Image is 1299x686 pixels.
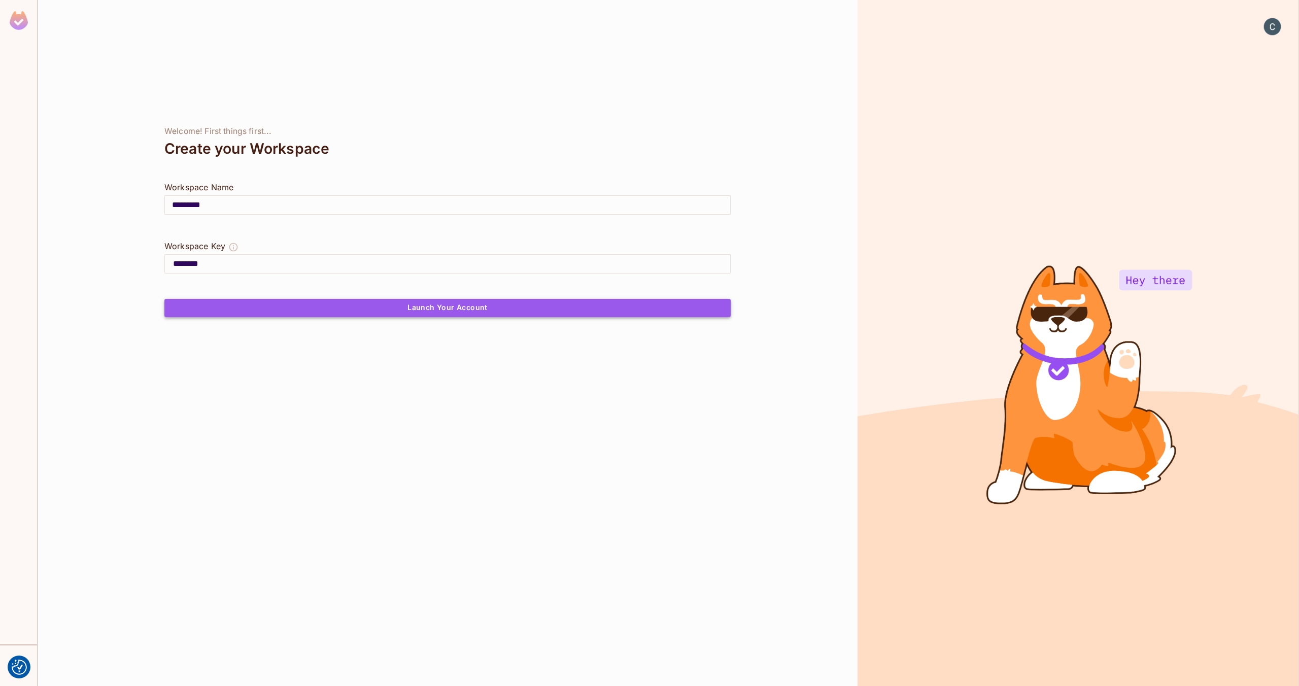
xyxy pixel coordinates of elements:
div: Workspace Name [164,181,731,193]
button: Consent Preferences [12,660,27,675]
div: Workspace Key [164,240,225,252]
div: Welcome! First things first... [164,126,731,136]
div: Help & Updates [7,654,30,674]
img: Cornelius Hagmeister [1264,18,1281,35]
button: The Workspace Key is unique, and serves as the identifier of your workspace. [228,240,238,254]
button: Launch Your Account [164,299,731,317]
img: Revisit consent button [12,660,27,675]
img: SReyMgAAAABJRU5ErkJggg== [10,11,28,30]
div: Create your Workspace [164,136,731,161]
